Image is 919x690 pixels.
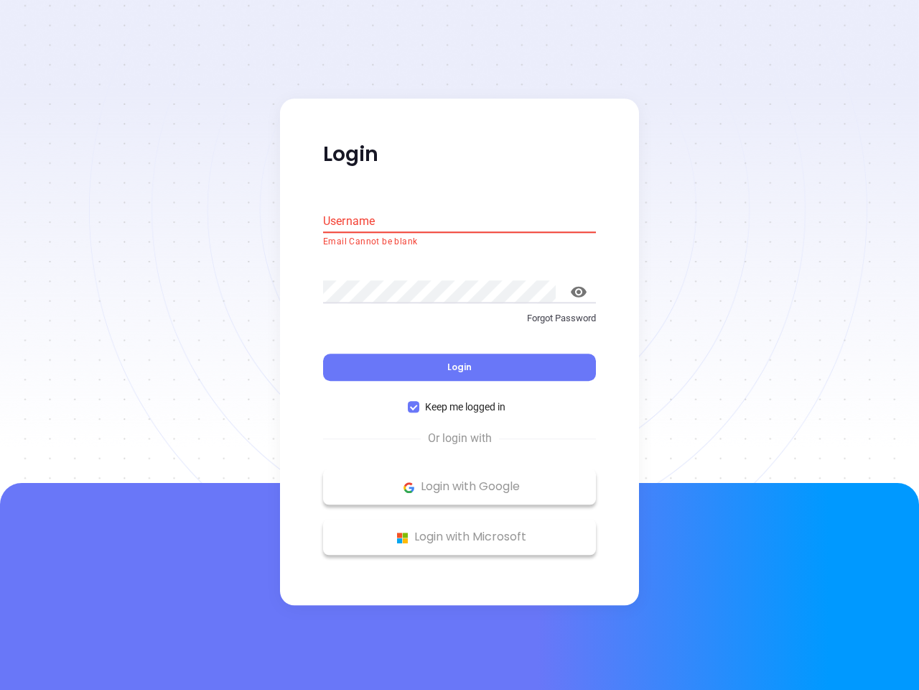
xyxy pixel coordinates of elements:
span: Keep me logged in [419,400,511,415]
span: Or login with [421,431,499,448]
button: toggle password visibility [561,275,596,309]
p: Forgot Password [323,311,596,326]
button: Microsoft Logo Login with Microsoft [323,520,596,556]
button: Login [323,354,596,382]
p: Login [323,142,596,167]
p: Login with Google [330,477,589,498]
img: Google Logo [400,479,418,497]
a: Forgot Password [323,311,596,337]
p: Login with Microsoft [330,527,589,548]
img: Microsoft Logo [393,529,411,547]
span: Login [447,362,472,374]
p: Email Cannot be blank [323,235,596,249]
button: Google Logo Login with Google [323,469,596,505]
